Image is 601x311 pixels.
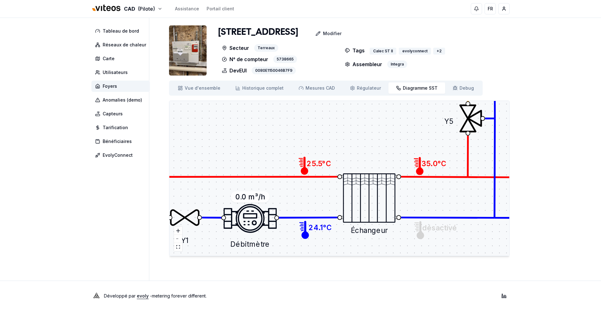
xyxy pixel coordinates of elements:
[231,191,270,203] span: 0.0 m³/h
[103,55,115,62] span: Carte
[279,218,337,218] g: Edge from exchanger1 to flowMeter1
[414,221,426,239] div: désactivé
[91,291,101,301] img: Evoly Logo
[252,67,296,74] div: 0080E1150046B7F9
[138,5,155,13] span: (Pilote)
[91,53,152,64] a: Carte
[174,227,182,235] button: zoom in
[422,223,457,232] span: désactivé
[91,81,152,92] a: Foyers
[351,226,388,235] span: Échangeur
[124,5,135,13] span: CAD
[174,243,182,251] button: fit view
[242,85,284,91] span: Historique complet
[103,152,133,158] span: EvolyConnect
[103,97,142,103] span: Anomalies (demo)
[342,82,388,94] a: Régulateur
[91,122,152,133] a: Tarification
[306,85,335,91] span: Mesures CAD
[91,136,152,147] a: Bénéficiaires
[103,42,146,48] span: Réseaux de chaleur
[103,111,123,117] span: Capteurs
[291,82,342,94] a: Mesures CAD
[444,117,453,125] span: Y5
[422,159,446,168] span: 35.0°C
[91,1,121,16] img: Viteos - CAD Logo
[399,48,431,55] div: evolyconnect
[174,227,182,251] div: React Flow controls
[169,25,207,76] img: unit Image
[207,6,234,12] a: Portail client
[222,44,249,52] p: Secteur
[345,61,382,68] p: Assembleur
[433,48,445,55] div: + 2
[414,157,426,175] div: 35.0°C
[299,156,311,175] div: 25.5°C
[174,235,182,243] button: zoom out
[222,55,268,63] p: N° de compteur
[230,240,270,248] span: Débitmètre
[434,45,445,57] button: +2
[485,3,496,14] button: FR
[357,85,381,91] span: Régulateur
[299,221,311,239] div: 24.1°C
[91,39,152,50] a: Réseaux de chaleur
[91,94,152,106] a: Anomalies (demo)
[185,85,220,91] span: Vue d'ensemble
[340,168,398,227] div: Échangeur
[388,82,445,94] a: Diagramme SST
[403,85,438,91] span: Diagramme SST
[323,30,342,37] p: Modifier
[137,293,149,298] a: evoly
[175,6,199,12] a: Assistance
[170,203,199,232] div: Y1
[218,27,298,38] h1: [STREET_ADDRESS]
[228,82,291,94] a: Historique complet
[103,28,139,34] span: Tableau de bord
[453,104,483,133] div: Y5
[91,2,162,16] button: CAD(Pilote)
[387,61,407,68] div: Integra
[222,67,247,74] p: DevEUI
[273,55,297,63] div: 5738665
[91,67,152,78] a: Utilisateurs
[91,150,152,161] a: EvolyConnect
[103,69,128,76] span: Utilisateurs
[103,138,132,145] span: Bénéficiaires
[223,191,276,244] div: 0.0 m³/hDébitmètre
[345,44,365,57] p: Tags
[460,85,474,91] span: Debug
[254,44,278,52] div: Terreaux
[104,292,207,300] p: Développé par - metering forever different .
[103,83,117,89] span: Foyers
[488,6,493,12] span: FR
[103,124,128,131] span: Tarification
[181,236,188,245] span: Y1
[91,25,152,37] a: Tableau de bord
[370,48,396,55] div: Calec ST II
[170,82,228,94] a: Vue d'ensemble
[445,82,481,94] a: Debug
[309,223,331,232] span: 24.1°C
[91,108,152,119] a: Capteurs
[401,218,494,218] g: Edge from exchanger1 to cold-junction-1
[307,159,331,168] span: 25.5°C
[298,27,347,40] a: Modifier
